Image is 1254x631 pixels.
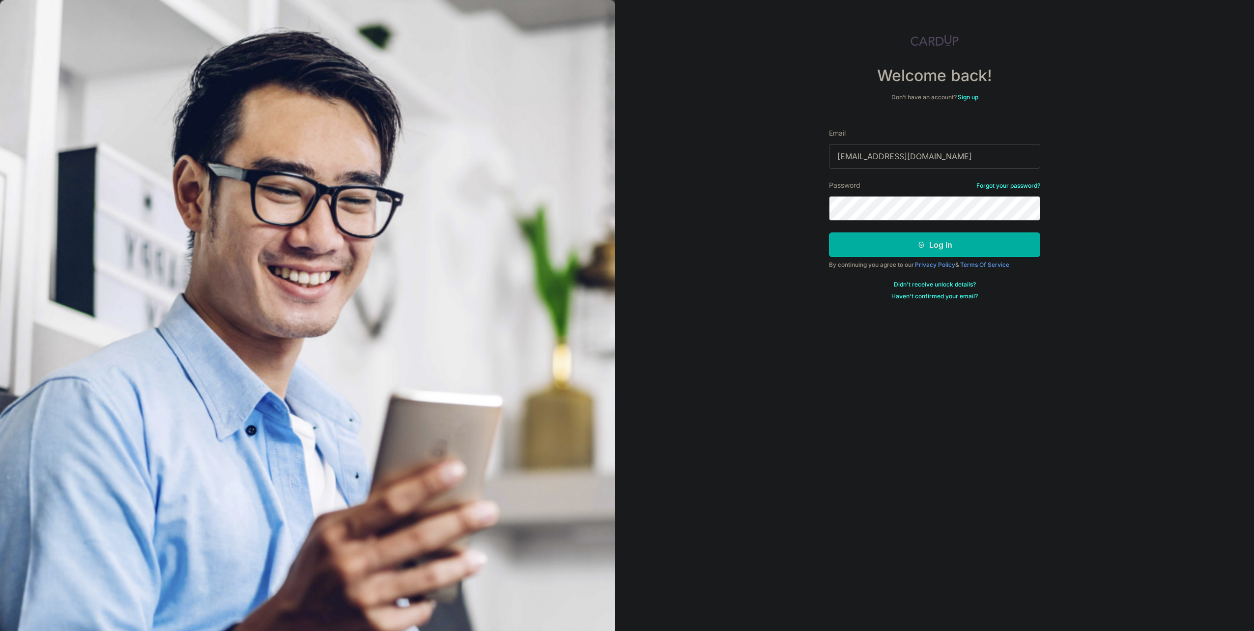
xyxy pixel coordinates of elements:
[829,261,1040,269] div: By continuing you agree to our &
[894,281,976,288] a: Didn't receive unlock details?
[829,144,1040,169] input: Enter your Email
[958,93,978,101] a: Sign up
[891,292,978,300] a: Haven't confirmed your email?
[960,261,1009,268] a: Terms Of Service
[829,232,1040,257] button: Log in
[829,66,1040,86] h4: Welcome back!
[829,93,1040,101] div: Don’t have an account?
[829,128,846,138] label: Email
[976,182,1040,190] a: Forgot your password?
[911,34,959,46] img: CardUp Logo
[829,180,860,190] label: Password
[915,261,955,268] a: Privacy Policy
